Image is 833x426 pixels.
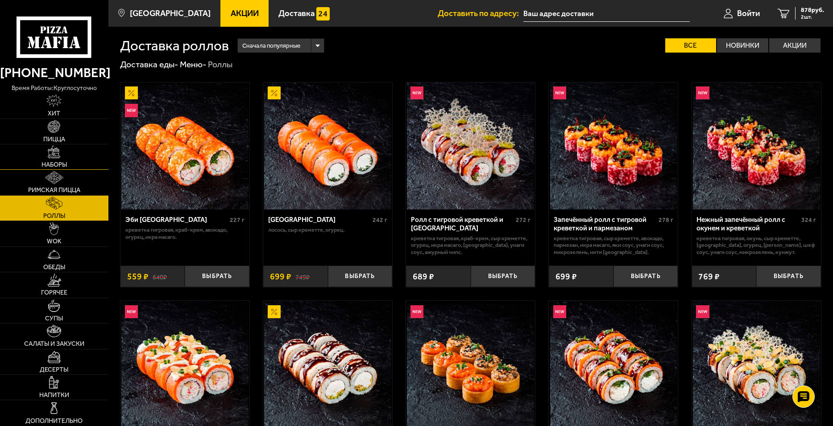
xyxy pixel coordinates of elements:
img: Акционный [125,86,138,99]
a: НовинкаРолл с тигровой креветкой и Гуакамоле [406,82,535,209]
img: Новинка [553,86,566,99]
span: Доставить по адресу: [438,9,523,18]
a: АкционныйФиладельфия [263,82,392,209]
span: Доставка [278,9,315,18]
span: [GEOGRAPHIC_DATA] [130,9,211,18]
span: Войти [737,9,760,18]
s: 749 ₽ [295,272,310,281]
img: Акционный [268,86,281,99]
img: Запечённый ролл с тигровой креветкой и пармезаном [550,82,677,209]
span: 324 г [801,216,816,224]
span: Супы [45,315,63,322]
img: Филадельфия [264,82,391,209]
img: Новинка [696,305,709,318]
span: Хит [48,111,60,117]
span: Салаты и закуски [24,341,84,347]
label: Все [665,38,717,53]
img: Новинка [410,86,423,99]
span: Римская пицца [28,187,80,193]
span: Обеды [43,264,65,270]
s: 640 ₽ [153,272,167,281]
a: Доставка еды- [120,59,178,70]
a: Меню- [180,59,207,70]
span: Сначала популярные [242,37,300,54]
img: Новинка [125,104,138,117]
span: Горячее [41,290,67,296]
span: Наборы [41,162,67,168]
img: Новинка [696,86,709,99]
span: Десерты [40,367,68,373]
span: Акции [231,9,259,18]
span: 559 ₽ [127,272,149,281]
input: Ваш адрес доставки [523,5,690,22]
p: креветка тигровая, Сыр креметте, авокадо, пармезан, икра масаго, яки соус, унаги соус, микрозелен... [554,235,673,256]
span: 227 г [230,216,245,224]
span: 278 г [659,216,673,224]
span: Напитки [39,392,69,398]
h1: Доставка роллов [120,39,229,53]
button: Выбрать [185,266,249,287]
a: НовинкаЗапечённый ролл с тигровой креветкой и пармезаном [549,82,678,209]
img: Акционный [268,305,281,318]
span: 2 шт. [801,14,824,20]
img: Новинка [553,305,566,318]
span: 699 ₽ [555,272,577,281]
span: 769 ₽ [698,272,720,281]
img: Нежный запечённый ролл с окунем и креветкой [693,82,820,209]
img: Новинка [125,305,138,318]
button: Выбрать [471,266,535,287]
div: Ролл с тигровой креветкой и [GEOGRAPHIC_DATA] [411,216,514,232]
p: креветка тигровая, окунь, Сыр креметте, [GEOGRAPHIC_DATA], огурец, [PERSON_NAME], шеф соус, унаги... [696,235,816,256]
div: [GEOGRAPHIC_DATA] [268,216,371,224]
button: Выбрать [613,266,678,287]
span: 689 ₽ [413,272,434,281]
span: Роллы [43,213,65,219]
div: Нежный запечённый ролл с окунем и креветкой [696,216,799,232]
img: Ролл с тигровой креветкой и Гуакамоле [407,82,534,209]
a: АкционныйНовинкаЭби Калифорния [120,82,249,209]
span: 242 г [373,216,387,224]
img: Новинка [410,305,423,318]
label: Новинки [717,38,768,53]
a: НовинкаНежный запечённый ролл с окунем и креветкой [692,82,821,209]
span: WOK [47,238,62,245]
span: 272 г [516,216,530,224]
label: Акции [769,38,821,53]
div: Эби [GEOGRAPHIC_DATA] [125,216,228,224]
p: креветка тигровая, краб-крем, авокадо, огурец, икра масаго. [125,226,245,240]
div: Запечённый ролл с тигровой креветкой и пармезаном [554,216,656,232]
span: Пицца [43,136,65,143]
button: Выбрать [328,266,393,287]
p: креветка тигровая, краб-крем, Сыр креметте, огурец, икра масаго, [GEOGRAPHIC_DATA], унаги соус, а... [411,235,530,256]
img: 15daf4d41897b9f0e9f617042186c801.svg [316,7,329,20]
span: 699 ₽ [270,272,291,281]
span: Дополнительно [25,418,83,424]
img: Эби Калифорния [121,82,249,209]
span: 878 руб. [801,7,824,13]
div: Роллы [208,59,232,70]
button: Выбрать [756,266,821,287]
p: лосось, Сыр креметте, огурец. [268,226,388,233]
